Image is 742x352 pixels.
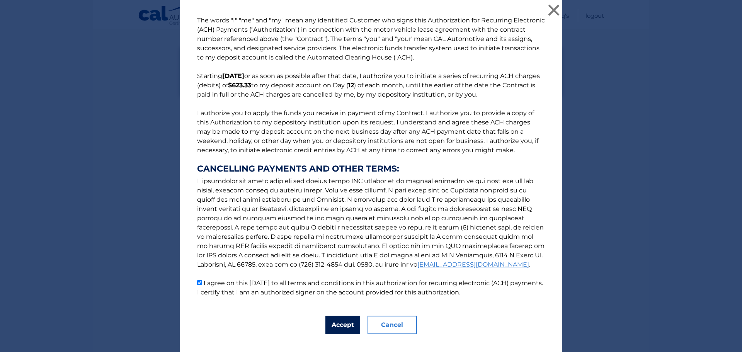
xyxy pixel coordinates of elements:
[368,316,417,334] button: Cancel
[348,82,354,89] b: 12
[197,279,543,296] label: I agree on this [DATE] to all terms and conditions in this authorization for recurring electronic...
[546,2,562,18] button: ×
[222,72,244,80] b: [DATE]
[325,316,360,334] button: Accept
[228,82,251,89] b: $623.33
[197,164,545,173] strong: CANCELLING PAYMENTS AND OTHER TERMS:
[189,16,553,297] p: The words "I" "me" and "my" mean any identified Customer who signs this Authorization for Recurri...
[417,261,529,268] a: [EMAIL_ADDRESS][DOMAIN_NAME]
